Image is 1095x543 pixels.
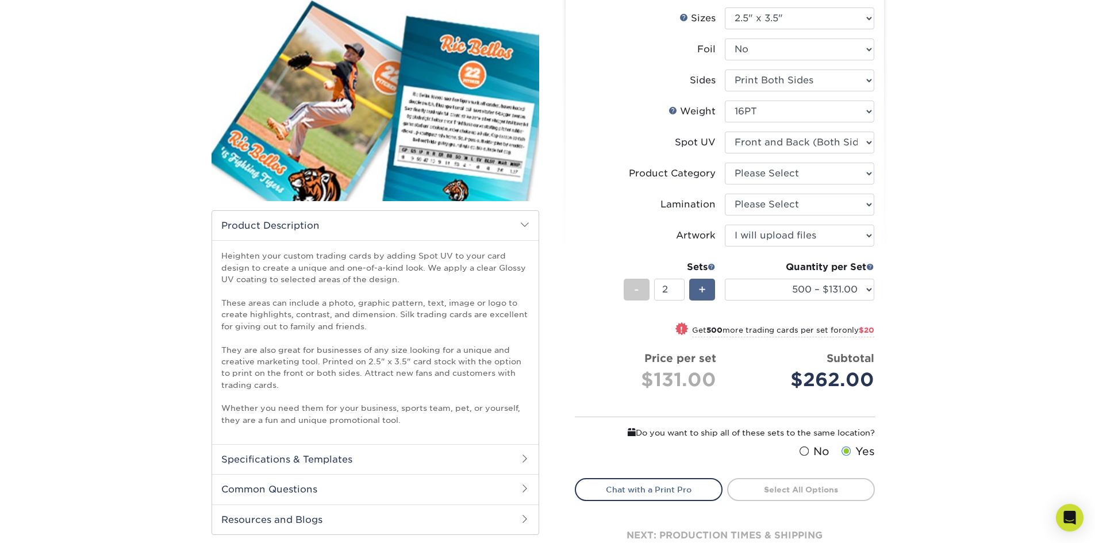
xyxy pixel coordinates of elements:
div: Spot UV [675,136,716,149]
div: Sides [690,74,716,87]
strong: 500 [706,326,723,334]
span: + [698,281,706,298]
label: Yes [839,444,875,460]
div: Sets [624,260,716,274]
div: Lamination [660,198,716,211]
div: Quantity per Set [725,260,874,274]
div: Foil [697,43,716,56]
h2: Common Questions [212,474,539,504]
span: ! [680,324,683,336]
div: Open Intercom Messenger [1056,504,1084,532]
a: Select All Options [727,478,875,501]
div: Sizes [679,11,716,25]
strong: Price per set [644,352,716,364]
div: Product Category [629,167,716,180]
div: Do you want to ship all of these sets to the same location? [575,426,875,439]
div: $131.00 [584,366,716,394]
h2: Product Description [212,211,539,240]
div: $262.00 [733,366,874,394]
div: Weight [668,105,716,118]
p: Heighten your custom trading cards by adding Spot UV to your card design to create a unique and o... [221,250,529,426]
h2: Specifications & Templates [212,444,539,474]
small: Get more trading cards per set for [692,326,874,337]
label: No [797,444,829,460]
span: only [842,326,874,334]
span: $20 [859,326,874,334]
h2: Resources and Blogs [212,505,539,534]
div: Artwork [676,229,716,242]
strong: Subtotal [827,352,874,364]
a: Chat with a Print Pro [575,478,723,501]
span: - [634,281,639,298]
